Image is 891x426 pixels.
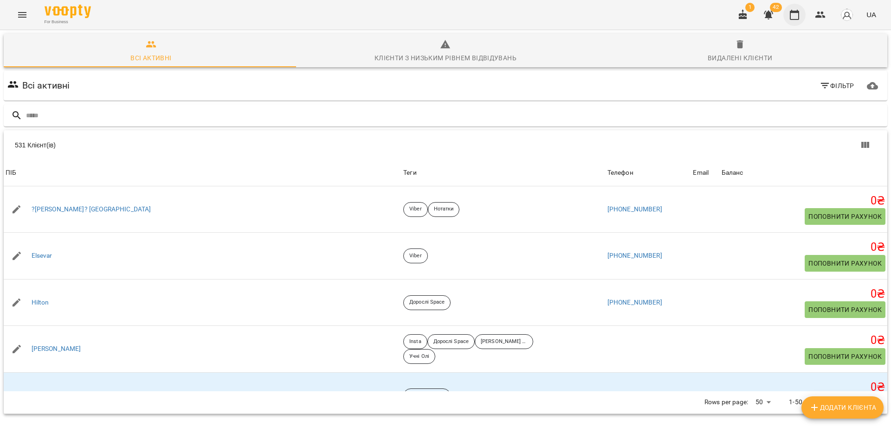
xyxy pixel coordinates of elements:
div: 50 [752,395,774,409]
a: ?[PERSON_NAME]? [GEOGRAPHIC_DATA] [32,205,151,214]
p: Insta [409,338,421,346]
div: Insta [403,334,427,349]
button: Фільтр [816,77,858,94]
button: Показати колонки [854,134,876,156]
button: Поповнити рахунок [805,208,885,225]
a: [PERSON_NAME] [32,344,81,354]
button: Поповнити рахунок [805,301,885,318]
div: ПІБ [6,167,16,178]
span: For Business [45,19,91,25]
span: Поповнити рахунок [808,304,882,315]
h6: Всі активні [22,78,70,93]
a: [PHONE_NUMBER] [607,252,662,259]
div: Учні Олі [403,349,435,364]
div: Нотатки [428,202,460,217]
p: Дорослі Space [433,338,469,346]
h5: 0 ₴ [722,333,885,348]
button: Поповнити рахунок [805,255,885,272]
a: [PHONE_NUMBER] [607,205,662,213]
p: Viber [409,252,422,260]
span: 42 [770,3,782,12]
div: Table Toolbar [4,130,887,160]
div: Баланс [722,167,743,178]
p: Дорослі Space [409,299,445,306]
button: UA [863,6,880,23]
div: Sort [693,167,709,178]
h5: 0 ₴ [722,194,885,208]
div: 531 Клієнт(ів) [15,140,455,150]
p: Учні Олі [409,353,429,361]
div: Дорослі Space [403,388,451,403]
button: Menu [11,4,33,26]
div: [PERSON_NAME] група дорослих [475,334,533,349]
div: Email [693,167,709,178]
span: Поповнити рахунок [808,258,882,269]
span: Поповнити рахунок [808,211,882,222]
span: Додати клієнта [809,402,876,413]
button: Next Page [854,391,876,413]
span: Email [693,167,717,178]
div: Viber [403,202,428,217]
span: Фільтр [820,80,854,91]
span: 1 [745,3,755,12]
div: Клієнти з низьким рівнем відвідувань [374,52,517,64]
a: Elsevar [32,251,52,261]
div: Дорослі Space [427,334,475,349]
p: 1-50 of 531 [789,398,823,407]
div: Sort [607,167,633,178]
span: Поповнити рахунок [808,351,882,362]
div: Телефон [607,167,633,178]
div: Sort [722,167,743,178]
button: Поповнити рахунок [805,348,885,365]
h5: 0 ₴ [722,287,885,301]
p: Нотатки [434,205,454,213]
div: Sort [6,167,16,178]
a: Hilton [32,298,49,307]
p: Viber [409,205,422,213]
p: [PERSON_NAME] група дорослих [481,338,527,346]
div: Дорослі Space [403,295,451,310]
span: UA [866,10,876,19]
div: Теги [403,167,604,178]
div: Видалені клієнти [708,52,772,64]
div: Viber [403,248,428,263]
a: [PHONE_NUMBER] [607,299,662,306]
h5: 0 ₴ [722,240,885,254]
img: avatar_s.png [840,8,853,21]
p: Rows per page: [704,398,748,407]
img: Voopty Logo [45,5,91,18]
span: ПІБ [6,167,400,178]
h5: 0 ₴ [722,380,885,394]
div: Всі активні [130,52,171,64]
button: Додати клієнта [801,396,884,419]
span: Телефон [607,167,690,178]
span: Баланс [722,167,885,178]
